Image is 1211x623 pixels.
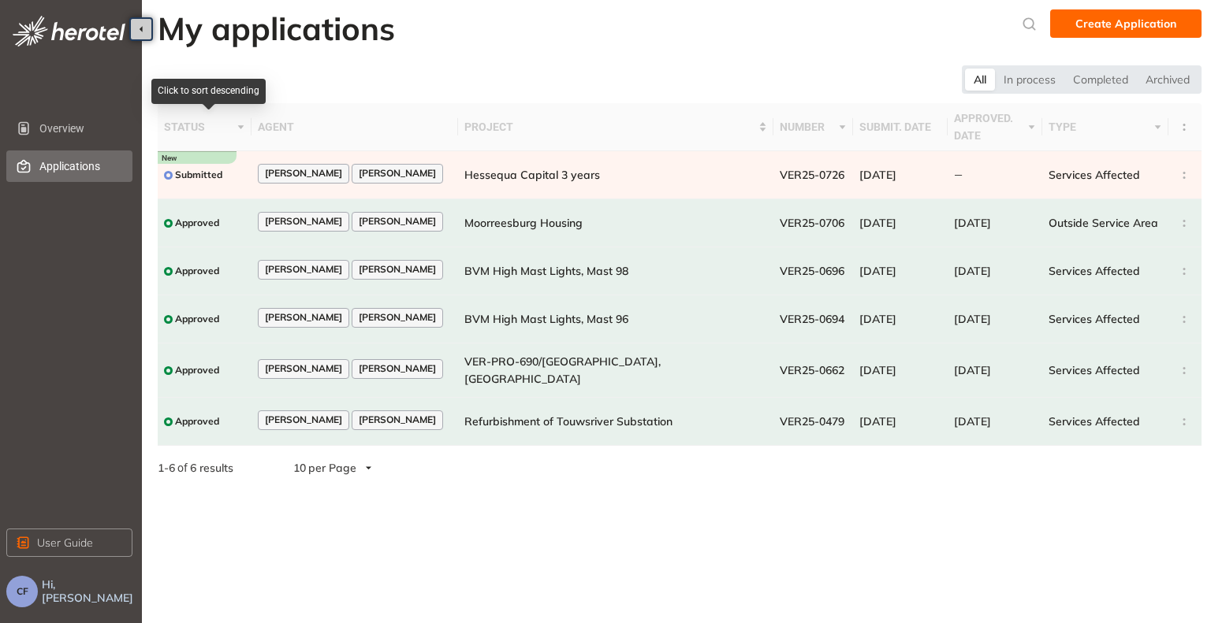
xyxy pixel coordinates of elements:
[265,168,342,179] span: [PERSON_NAME]
[265,216,342,227] span: [PERSON_NAME]
[6,576,38,607] button: CF
[954,363,991,377] span: [DATE]
[175,265,219,276] span: Approved
[859,414,896,428] span: [DATE]
[780,363,844,377] span: VER25-0662
[954,109,1024,144] span: approved. date
[6,528,132,557] button: User Guide
[175,217,219,228] span: Approved
[42,578,136,605] span: Hi, [PERSON_NAME]
[1049,312,1140,326] span: Services Affected
[780,414,844,428] span: VER25-0479
[359,312,436,323] span: [PERSON_NAME]
[1049,264,1140,278] span: Services Affected
[1049,363,1140,377] span: Services Affected
[158,9,395,47] h2: My applications
[464,264,628,278] span: BVM High Mast Lights, Mast 98
[464,168,600,182] span: Hessequa Capital 3 years
[175,416,219,427] span: Approved
[265,414,342,425] span: [PERSON_NAME]
[158,103,252,151] th: status
[132,459,259,477] div: of
[464,354,661,386] span: VER-PRO-690/[GEOGRAPHIC_DATA], [GEOGRAPHIC_DATA]
[773,103,853,151] th: number
[265,264,342,275] span: [PERSON_NAME]
[954,216,991,230] span: [DATE]
[780,216,844,230] span: VER25-0706
[39,113,120,144] span: Overview
[13,16,125,46] img: logo
[359,264,436,275] span: [PERSON_NAME]
[859,363,896,377] span: [DATE]
[359,168,436,179] span: [PERSON_NAME]
[780,312,844,326] span: VER25-0694
[1050,9,1202,38] button: Create Application
[359,216,436,227] span: [PERSON_NAME]
[780,168,844,182] span: VER25-0726
[175,313,219,324] span: Approved
[853,103,948,151] th: submit. date
[780,264,844,278] span: VER25-0696
[780,118,835,135] span: number
[464,216,583,230] span: Moorreesburg Housing
[464,414,673,428] span: Refurbishment of Touwsriver Substation
[1049,168,1140,182] span: Services Affected
[954,414,991,428] span: [DATE]
[954,312,991,326] span: [DATE]
[995,69,1064,91] div: In process
[859,168,896,182] span: [DATE]
[164,118,233,135] span: status
[359,414,436,425] span: [PERSON_NAME]
[1042,103,1168,151] th: type
[965,69,995,91] div: All
[464,118,755,135] span: project
[39,150,120,182] span: Applications
[1064,69,1137,91] div: Completed
[265,312,342,323] span: [PERSON_NAME]
[175,169,222,180] span: Submitted
[175,365,219,376] span: Approved
[859,312,896,326] span: [DATE]
[158,461,175,475] strong: 1 - 6
[1075,15,1176,32] span: Create Application
[1049,216,1158,230] span: Outside Service Area
[17,586,28,597] span: CF
[954,169,963,181] span: —
[252,103,458,151] th: agent
[859,216,896,230] span: [DATE]
[37,534,93,551] span: User Guide
[859,264,896,278] span: [DATE]
[464,312,628,326] span: BVM High Mast Lights, Mast 96
[359,363,436,374] span: [PERSON_NAME]
[265,363,342,374] span: [PERSON_NAME]
[954,264,991,278] span: [DATE]
[1137,69,1198,91] div: Archived
[458,103,773,151] th: project
[1049,118,1150,135] span: type
[190,461,233,475] span: 6 results
[1049,414,1140,428] span: Services Affected
[948,103,1042,151] th: approved. date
